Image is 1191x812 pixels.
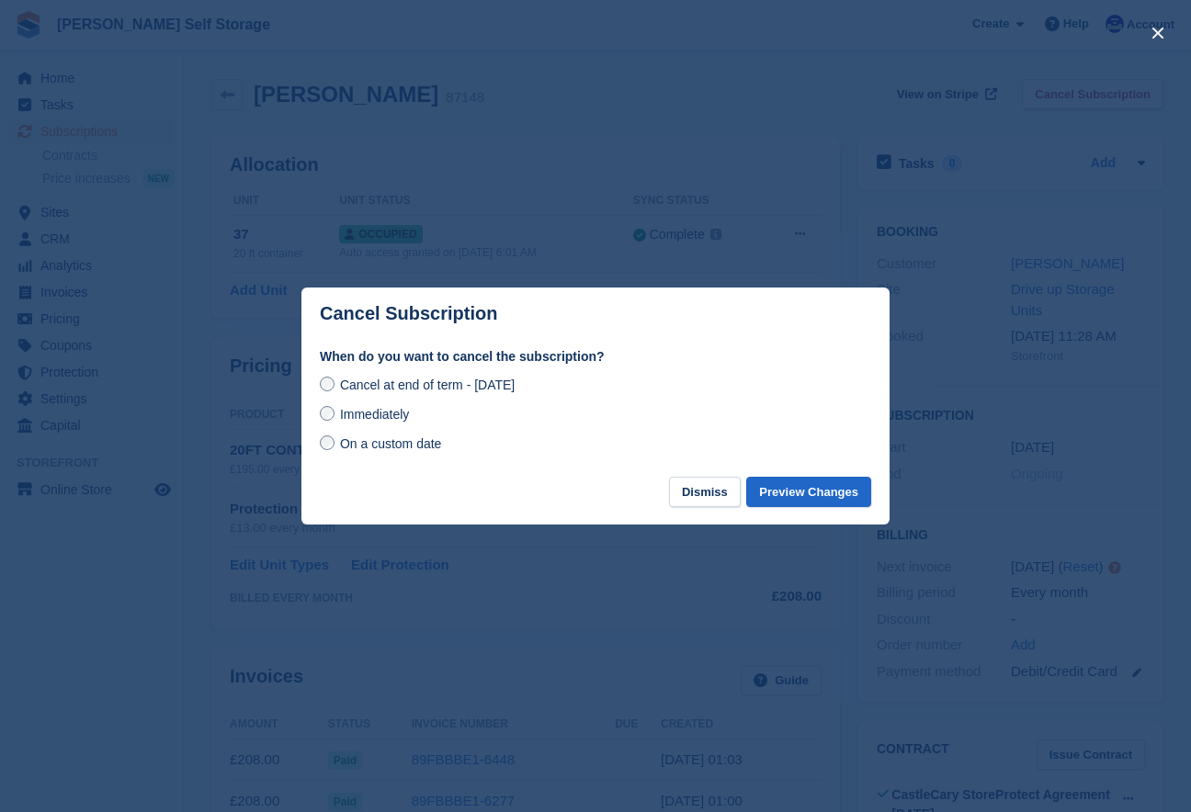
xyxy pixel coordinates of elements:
[320,406,335,421] input: Immediately
[340,436,442,451] span: On a custom date
[320,347,871,367] label: When do you want to cancel the subscription?
[669,477,741,507] button: Dismiss
[320,377,335,391] input: Cancel at end of term - [DATE]
[746,477,871,507] button: Preview Changes
[1143,18,1173,48] button: close
[340,407,409,422] span: Immediately
[340,378,515,392] span: Cancel at end of term - [DATE]
[320,435,335,450] input: On a custom date
[320,303,497,324] p: Cancel Subscription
